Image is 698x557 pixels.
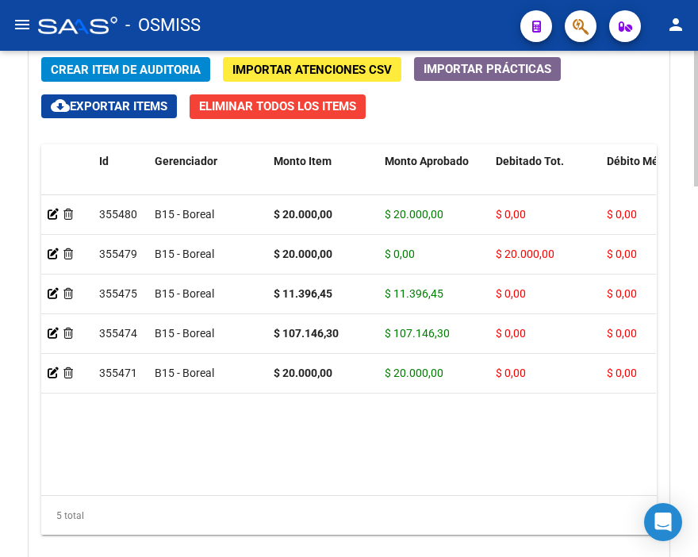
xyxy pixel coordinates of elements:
[99,287,137,300] span: 355475
[607,155,680,167] span: Débito Médico
[13,15,32,34] mat-icon: menu
[155,327,214,340] span: B15 - Boreal
[99,327,137,340] span: 355474
[274,248,332,260] strong: $ 20.000,00
[378,144,489,214] datatable-header-cell: Monto Aprobado
[232,63,392,77] span: Importar Atenciones CSV
[496,208,526,221] span: $ 0,00
[385,287,443,300] span: $ 11.396,45
[51,99,167,113] span: Exportar Items
[155,367,214,379] span: B15 - Boreal
[199,99,356,113] span: Eliminar Todos los Items
[274,155,332,167] span: Monto Item
[99,248,137,260] span: 355479
[274,327,339,340] strong: $ 107.146,30
[223,57,401,82] button: Importar Atenciones CSV
[274,367,332,379] strong: $ 20.000,00
[155,208,214,221] span: B15 - Boreal
[607,367,637,379] span: $ 0,00
[155,248,214,260] span: B15 - Boreal
[41,57,210,82] button: Crear Item de Auditoria
[496,327,526,340] span: $ 0,00
[190,94,366,119] button: Eliminar Todos los Items
[489,144,600,214] datatable-header-cell: Debitado Tot.
[93,144,148,214] datatable-header-cell: Id
[414,57,561,81] button: Importar Prácticas
[607,208,637,221] span: $ 0,00
[41,94,177,118] button: Exportar Items
[51,63,201,77] span: Crear Item de Auditoria
[267,144,378,214] datatable-header-cell: Monto Item
[385,248,415,260] span: $ 0,00
[385,155,469,167] span: Monto Aprobado
[644,503,682,541] div: Open Intercom Messenger
[274,208,332,221] strong: $ 20.000,00
[51,96,70,115] mat-icon: cloud_download
[607,327,637,340] span: $ 0,00
[41,496,657,536] div: 5 total
[385,327,450,340] span: $ 107.146,30
[155,155,217,167] span: Gerenciador
[424,62,551,76] span: Importar Prácticas
[496,248,554,260] span: $ 20.000,00
[274,287,332,300] strong: $ 11.396,45
[666,15,685,34] mat-icon: person
[99,367,137,379] span: 355471
[496,287,526,300] span: $ 0,00
[99,208,137,221] span: 355480
[496,367,526,379] span: $ 0,00
[385,367,443,379] span: $ 20.000,00
[155,287,214,300] span: B15 - Boreal
[125,8,201,43] span: - OSMISS
[607,248,637,260] span: $ 0,00
[385,208,443,221] span: $ 20.000,00
[99,155,109,167] span: Id
[607,287,637,300] span: $ 0,00
[148,144,267,214] datatable-header-cell: Gerenciador
[496,155,564,167] span: Debitado Tot.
